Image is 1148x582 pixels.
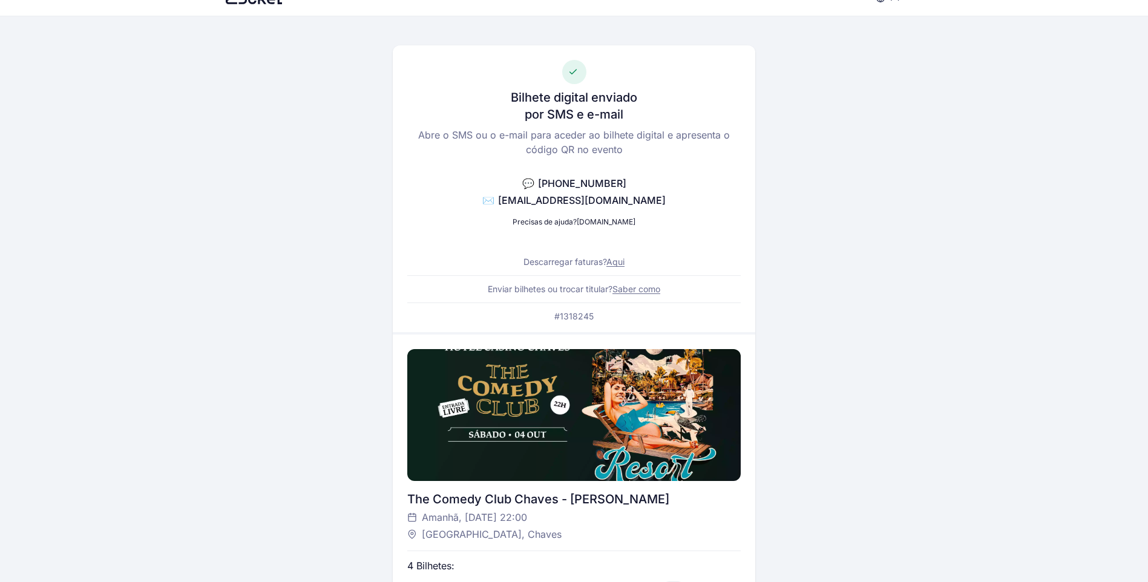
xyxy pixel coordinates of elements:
[522,177,534,189] span: 💬
[606,257,625,267] a: Aqui
[525,106,623,123] h3: por SMS e e-mail
[488,283,660,295] p: Enviar bilhetes ou trocar titular?
[407,128,741,157] p: Abre o SMS ou o e-mail para aceder ao bilhete digital e apresenta o código QR no evento
[498,194,666,206] span: [EMAIL_ADDRESS][DOMAIN_NAME]
[523,256,625,268] p: Descarregar faturas?
[513,217,577,226] span: Precisas de ajuda?
[422,527,562,541] span: [GEOGRAPHIC_DATA], Chaves
[577,217,635,226] a: [DOMAIN_NAME]
[422,510,527,525] span: Amanhã, [DATE] 22:00
[612,284,660,294] a: Saber como
[554,310,594,322] p: #1318245
[511,89,637,106] h3: Bilhete digital enviado
[407,491,741,508] div: The Comedy Club Chaves - [PERSON_NAME]
[538,177,626,189] span: [PHONE_NUMBER]
[407,558,454,573] p: 4 Bilhetes:
[482,194,494,206] span: ✉️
